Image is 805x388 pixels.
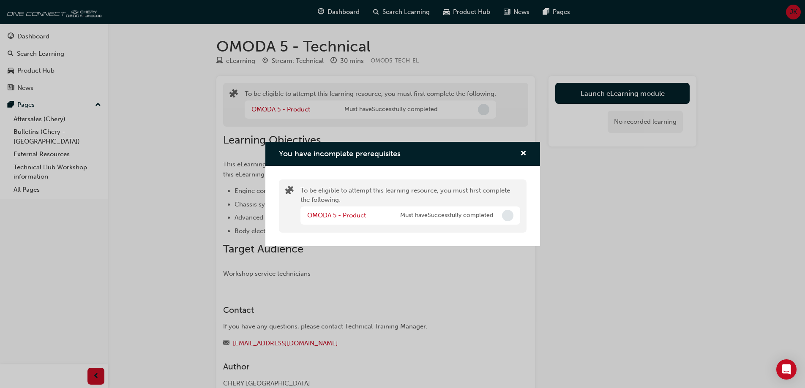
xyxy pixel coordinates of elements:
span: cross-icon [520,150,527,158]
a: OMODA 5 - Product [307,212,366,219]
button: cross-icon [520,149,527,159]
div: To be eligible to attempt this learning resource, you must first complete the following: [300,186,520,226]
span: Incomplete [502,210,513,221]
span: puzzle-icon [285,187,294,196]
div: Open Intercom Messenger [776,359,797,380]
span: You have incomplete prerequisites [279,149,401,158]
div: You have incomplete prerequisites [265,142,540,246]
span: Must have Successfully completed [400,211,493,220]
